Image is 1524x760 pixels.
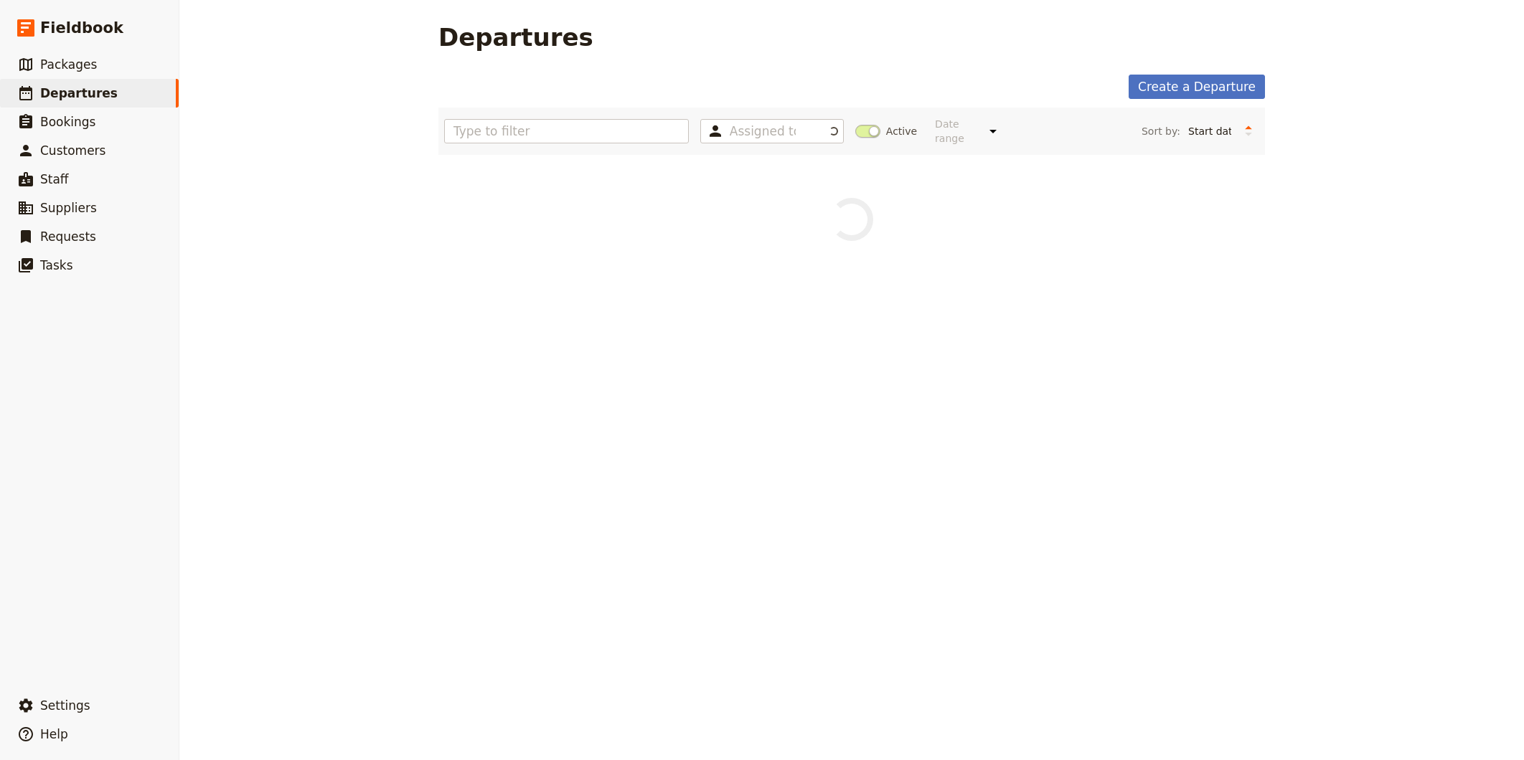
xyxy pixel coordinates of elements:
input: Type to filter [444,119,689,143]
span: Settings [40,698,90,713]
span: Departures [40,86,118,100]
span: Sort by: [1142,124,1180,138]
span: Requests [40,229,96,244]
button: Change sort direction [1238,120,1259,142]
a: Create a Departure [1129,75,1265,99]
span: Fieldbook [40,17,123,39]
select: Sort by: [1182,120,1238,142]
span: Tasks [40,258,73,272]
input: Assigned to [730,123,796,140]
span: Customers [40,143,105,158]
span: Bookings [40,115,95,129]
span: Suppliers [40,201,97,215]
h1: Departures [438,23,593,52]
span: Staff [40,172,69,186]
span: Packages [40,57,97,72]
span: Help [40,727,68,741]
span: Active [886,124,917,138]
